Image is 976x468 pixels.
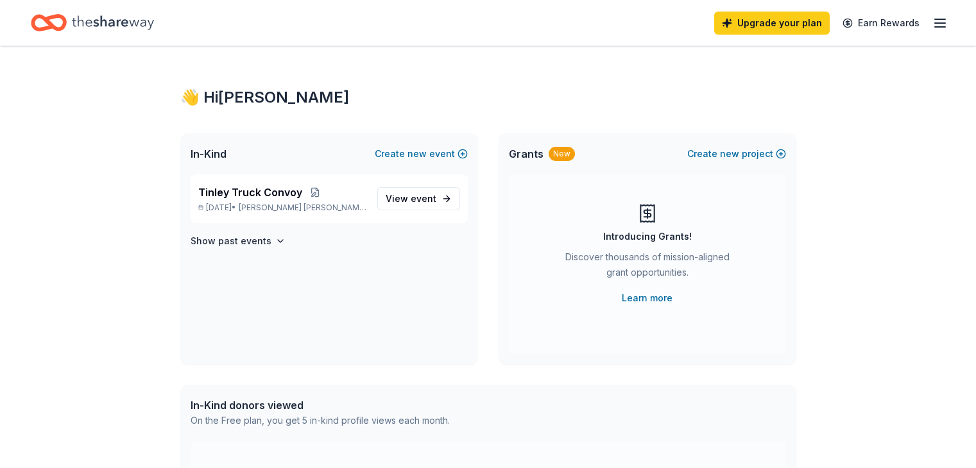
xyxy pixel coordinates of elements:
div: Discover thousands of mission-aligned grant opportunities. [560,249,735,285]
span: Grants [509,146,544,162]
div: 👋 Hi [PERSON_NAME] [180,87,796,108]
span: In-Kind [191,146,227,162]
a: View event [377,187,460,210]
span: Tinley Truck Convoy [198,185,302,200]
a: Home [31,8,154,38]
div: In-Kind donors viewed [191,397,450,413]
p: [DATE] • [198,203,367,213]
h4: Show past events [191,233,271,249]
a: Learn more [622,290,672,306]
span: [PERSON_NAME] [PERSON_NAME], [GEOGRAPHIC_DATA] [239,203,367,213]
a: Upgrade your plan [714,12,830,35]
span: new [407,146,427,162]
span: View [386,191,436,206]
button: Createnewproject [687,146,786,162]
a: Earn Rewards [835,12,927,35]
button: Show past events [191,233,286,249]
div: On the Free plan, you get 5 in-kind profile views each month. [191,413,450,428]
span: event [411,193,436,204]
span: new [720,146,739,162]
div: Introducing Grants! [603,229,692,244]
button: Createnewevent [375,146,468,162]
div: New [549,147,575,161]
